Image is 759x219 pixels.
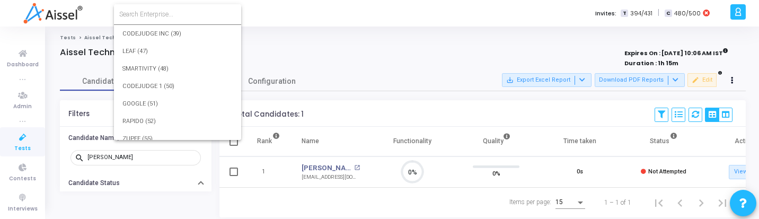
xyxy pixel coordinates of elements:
[122,77,233,95] span: CODEJUDGE 1 (50)
[119,10,236,19] input: Search Enterprise...
[122,60,233,77] span: SMARTIVITY (48)
[122,25,233,42] span: CODEJUDGE INC (39)
[122,95,233,112] span: GOOGLE (51)
[122,130,233,147] span: ZUPEE (55)
[122,112,233,130] span: RAPIDO (52)
[122,42,233,60] span: LEAF (47)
